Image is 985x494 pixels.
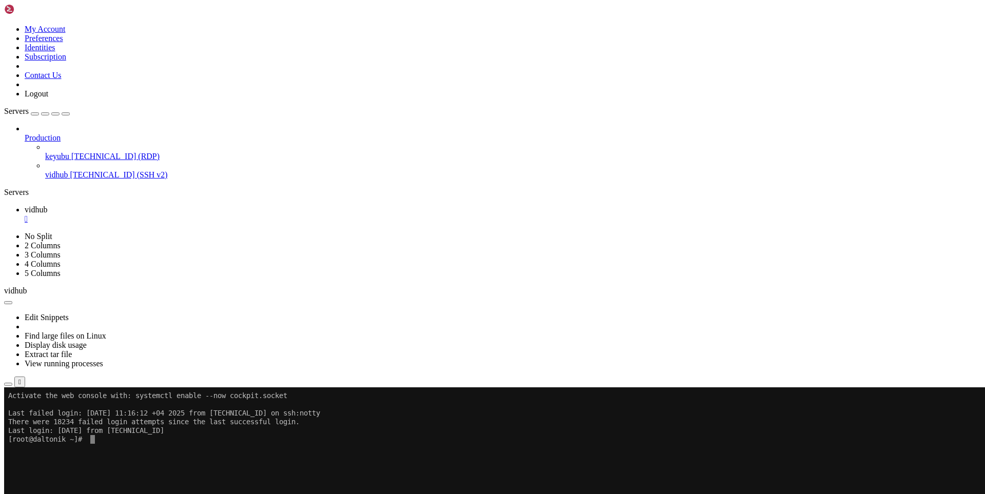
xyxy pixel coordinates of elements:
div: Servers [4,188,981,197]
span: [TECHNICAL_ID] (RDP) [71,152,160,161]
a: No Split [25,232,52,241]
a: Identities [25,43,55,52]
x-row: Last login: [DATE] from [TECHNICAL_ID] [4,39,852,48]
x-row: [root@daltonik ~]# [4,48,852,56]
a: vidhub [25,205,981,224]
a: View running processes [25,359,103,368]
a: keyubu [TECHNICAL_ID] (RDP) [45,152,981,161]
div:  [18,378,21,386]
x-row: There were 18234 failed login attempts since the last successful login. [4,30,852,39]
a: vidhub [TECHNICAL_ID] (SSH v2) [45,170,981,180]
span: [TECHNICAL_ID] (SSH v2) [70,170,167,179]
span: Servers [4,107,29,115]
a: Contact Us [25,71,62,80]
a: 4 Columns [25,260,61,268]
span: vidhub [45,170,68,179]
button:  [14,377,25,387]
a: Logout [25,89,48,98]
div: (19, 5) [86,48,90,56]
img: Shellngn [4,4,63,14]
a: Servers [4,107,70,115]
a: Subscription [25,52,66,61]
a: Edit Snippets [25,313,69,322]
x-row: Activate the web console with: systemctl enable --now cockpit.socket [4,4,852,13]
a: 5 Columns [25,269,61,278]
a: Extract tar file [25,350,72,359]
li: Production [25,124,981,180]
span: vidhub [25,205,47,214]
a: Find large files on Linux [25,331,106,340]
a: Display disk usage [25,341,87,349]
a: 3 Columns [25,250,61,259]
span: keyubu [45,152,69,161]
li: keyubu [TECHNICAL_ID] (RDP) [45,143,981,161]
li: vidhub [TECHNICAL_ID] (SSH v2) [45,161,981,180]
span: Production [25,133,61,142]
a: My Account [25,25,66,33]
a: Production [25,133,981,143]
a: Preferences [25,34,63,43]
span: vidhub [4,286,27,295]
x-row: Last failed login: [DATE] 11:16:12 +04 2025 from [TECHNICAL_ID] on ssh:notty [4,22,852,30]
a:  [25,214,981,224]
a: 2 Columns [25,241,61,250]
